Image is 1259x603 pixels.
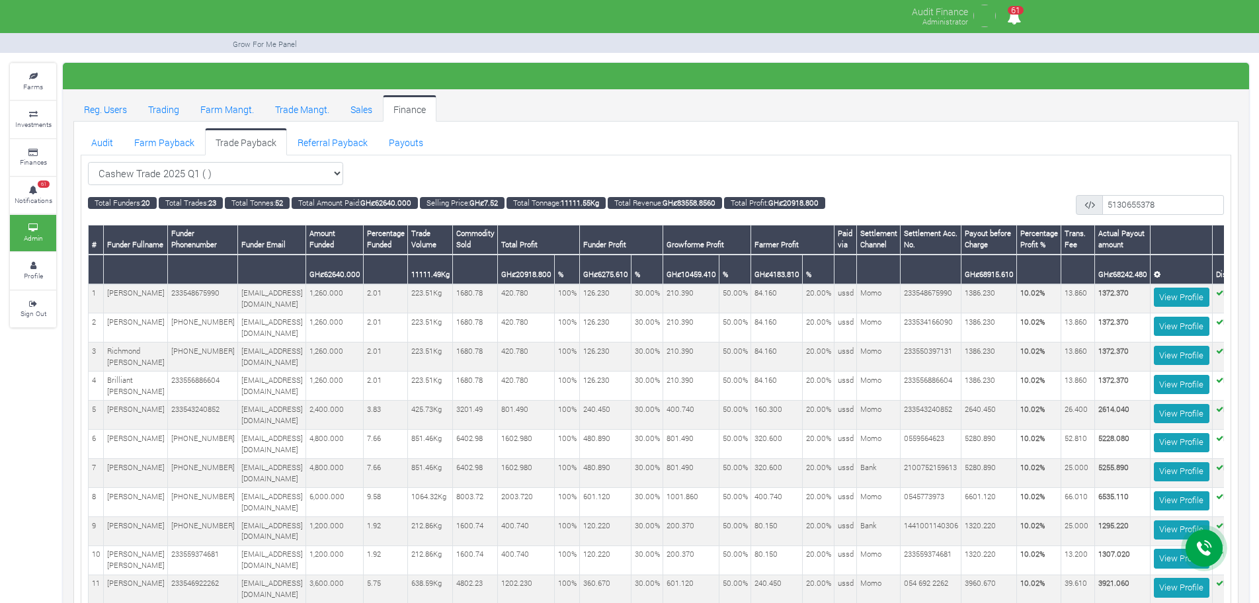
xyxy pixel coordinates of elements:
[1216,491,1256,501] b: Disbursed
[238,342,306,372] td: [EMAIL_ADDRESS][DOMAIN_NAME]
[453,284,498,313] td: 1680.78
[238,284,306,313] td: [EMAIL_ADDRESS][DOMAIN_NAME]
[631,255,663,284] th: %
[124,128,205,155] a: Farm Payback
[580,459,631,488] td: 480.890
[340,95,383,122] a: Sales
[89,225,104,254] th: #
[168,517,238,546] td: [PHONE_NUMBER]
[834,284,857,313] td: ussd
[555,255,580,284] th: %
[663,198,715,208] b: GHȼ83558.8560
[1061,284,1095,313] td: 13.860
[89,313,104,342] td: 2
[104,401,168,430] td: [PERSON_NAME]
[89,284,104,313] td: 1
[803,284,834,313] td: 20.00%
[663,313,719,342] td: 210.390
[580,517,631,546] td: 120.220
[580,430,631,459] td: 480.890
[751,459,803,488] td: 320.600
[1154,288,1209,307] a: View Profile
[901,372,961,401] td: 233556886604
[73,95,138,122] a: Reg. Users
[631,401,663,430] td: 30.00%
[408,401,453,430] td: 425.73Kg
[1061,225,1095,254] th: Trans. Fee
[834,313,857,342] td: ussd
[306,372,364,401] td: 1,260.000
[631,517,663,546] td: 30.00%
[1216,346,1256,356] b: Disbursed
[1098,346,1129,356] b: 1372.370
[580,401,631,430] td: 240.450
[498,313,555,342] td: 420.780
[1020,317,1045,327] b: 10.02%
[834,459,857,488] td: ussd
[498,342,555,372] td: 420.780
[1154,462,1209,481] a: View Profile
[719,401,751,430] td: 50.00%
[580,488,631,517] td: 601.120
[580,342,631,372] td: 126.230
[857,401,901,430] td: Momo
[1098,462,1129,472] b: 5255.890
[1061,372,1095,401] td: 13.860
[631,342,663,372] td: 30.00%
[383,95,436,122] a: Finance
[961,372,1017,401] td: 1386.230
[168,225,238,254] th: Funder Phonenumber
[834,401,857,430] td: ussd
[803,255,834,284] th: %
[408,517,453,546] td: 212.86Kg
[364,517,408,546] td: 1.92
[663,255,719,284] th: GHȼ10459.410
[306,284,364,313] td: 1,260.000
[663,488,719,517] td: 1001.860
[1020,491,1045,501] b: 10.02%
[89,372,104,401] td: 4
[901,284,961,313] td: 233548675990
[803,488,834,517] td: 20.00%
[961,459,1017,488] td: 5280.890
[10,291,56,327] a: Sign Out
[360,198,411,208] b: GHȼ62640.000
[857,459,901,488] td: Bank
[408,284,453,313] td: 223.51Kg
[168,372,238,401] td: 233556886604
[631,313,663,342] td: 30.00%
[1061,313,1095,342] td: 13.860
[238,488,306,517] td: [EMAIL_ADDRESS][DOMAIN_NAME]
[306,342,364,372] td: 1,260.000
[663,284,719,313] td: 210.390
[1154,491,1209,510] a: View Profile
[89,401,104,430] td: 5
[663,372,719,401] td: 210.390
[10,101,56,138] a: Investments
[408,372,453,401] td: 223.51Kg
[1098,288,1129,298] b: 1372.370
[1098,375,1129,385] b: 1372.370
[961,255,1017,284] th: GHȼ68915.610
[81,128,124,155] a: Audit
[751,430,803,459] td: 320.600
[1061,342,1095,372] td: 13.860
[408,313,453,342] td: 223.51Kg
[498,255,555,284] th: GHȼ20918.800
[408,488,453,517] td: 1064.32Kg
[10,253,56,289] a: Profile
[834,430,857,459] td: ussd
[1001,13,1027,25] a: 61
[10,63,56,100] a: Farms
[631,284,663,313] td: 30.00%
[168,313,238,342] td: [PHONE_NUMBER]
[498,284,555,313] td: 420.780
[89,342,104,372] td: 3
[555,401,580,430] td: 100%
[1020,462,1045,472] b: 10.02%
[287,128,378,155] a: Referral Payback
[104,488,168,517] td: [PERSON_NAME]
[20,157,47,167] small: Finances
[20,309,46,318] small: Sign Out
[834,342,857,372] td: ussd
